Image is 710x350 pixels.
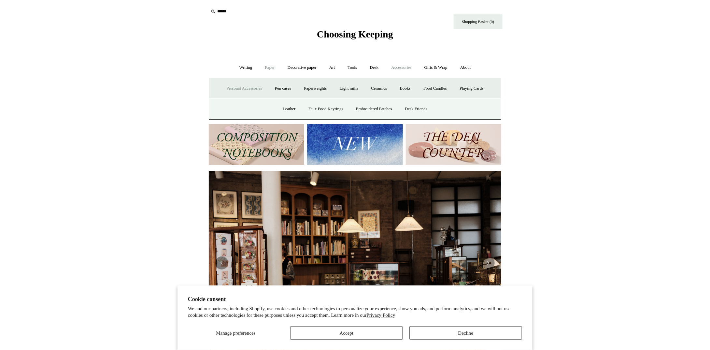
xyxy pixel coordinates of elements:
[259,59,281,76] a: Paper
[482,256,495,270] button: Next
[282,59,322,76] a: Decorative paper
[277,100,302,118] a: Leather
[394,80,417,97] a: Books
[334,80,364,97] a: Light mills
[350,100,398,118] a: Embroidered Patches
[365,80,393,97] a: Ceramics
[367,313,395,318] a: Privacy Policy
[303,100,349,118] a: Faux Food Keyrings
[419,59,453,76] a: Gifts & Wrap
[234,59,258,76] a: Writing
[216,330,255,336] span: Manage preferences
[269,80,297,97] a: Pen cases
[317,29,393,39] span: Choosing Keeping
[298,80,333,97] a: Paperweights
[209,124,304,165] img: 202302 Composition ledgers.jpg__PID:69722ee6-fa44-49dd-a067-31375e5d54ec
[188,327,284,340] button: Manage preferences
[364,59,385,76] a: Desk
[454,80,489,97] a: Playing Cards
[409,327,522,340] button: Decline
[220,80,268,97] a: Personal Accessories
[188,306,522,318] p: We and our partners, including Shopify, use cookies and other technologies to personalize your ex...
[307,124,403,165] img: New.jpg__PID:f73bdf93-380a-4a35-bcfe-7823039498e1
[454,59,477,76] a: About
[317,34,393,38] a: Choosing Keeping
[454,14,503,29] a: Shopping Basket (0)
[215,256,228,270] button: Previous
[386,59,418,76] a: Accessories
[323,59,341,76] a: Art
[418,80,453,97] a: Food Candles
[342,59,363,76] a: Tools
[399,100,433,118] a: Desk Friends
[406,124,501,165] img: The Deli Counter
[188,296,522,303] h2: Cookie consent
[290,327,403,340] button: Accept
